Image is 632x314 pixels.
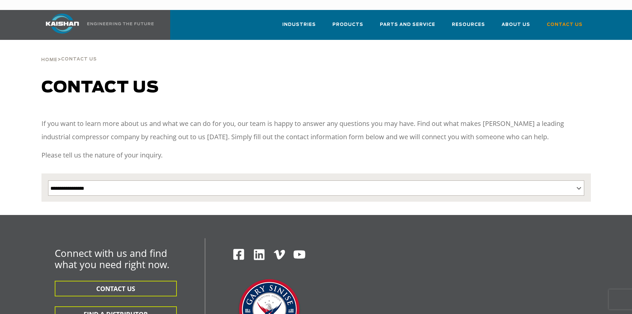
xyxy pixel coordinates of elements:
span: Resources [452,21,485,29]
img: Vimeo [274,250,285,260]
span: Industries [282,21,316,29]
button: CONTACT US [55,281,177,296]
span: Connect with us and find what you need right now. [55,247,170,271]
img: Linkedin [253,248,266,261]
a: Contact Us [547,16,583,39]
span: Home [41,58,57,62]
img: Youtube [293,248,306,261]
span: Contact us [41,80,159,96]
span: Contact Us [547,21,583,29]
a: Industries [282,16,316,39]
span: About Us [502,21,530,29]
p: If you want to learn more about us and what we can do for you, our team is happy to answer any qu... [41,117,591,144]
img: Facebook [233,248,245,261]
a: Products [332,16,363,39]
div: > [41,40,97,65]
span: Contact Us [61,57,97,61]
span: Parts and Service [380,21,435,29]
img: Engineering the future [87,22,154,25]
p: Please tell us the nature of your inquiry. [41,149,591,162]
a: Home [41,56,57,62]
img: kaishan logo [37,14,87,34]
a: Kaishan USA [37,10,155,40]
a: Resources [452,16,485,39]
a: About Us [502,16,530,39]
span: Products [332,21,363,29]
a: Parts and Service [380,16,435,39]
